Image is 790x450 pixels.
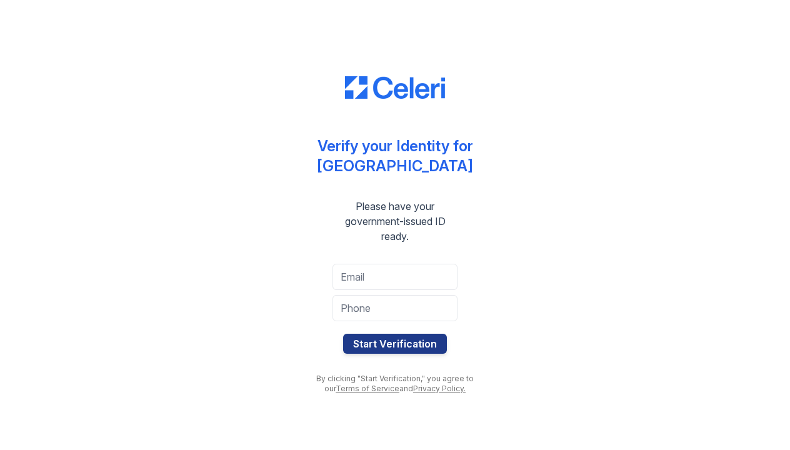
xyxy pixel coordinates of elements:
[413,384,466,393] a: Privacy Policy.
[343,334,447,354] button: Start Verification
[332,264,457,290] input: Email
[307,199,482,244] div: Please have your government-issued ID ready.
[307,374,482,394] div: By clicking "Start Verification," you agree to our and
[345,76,445,99] img: CE_Logo_Blue-a8612792a0a2168367f1c8372b55b34899dd931a85d93a1a3d3e32e68fde9ad4.png
[317,136,473,176] div: Verify your Identity for [GEOGRAPHIC_DATA]
[336,384,399,393] a: Terms of Service
[332,295,457,321] input: Phone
